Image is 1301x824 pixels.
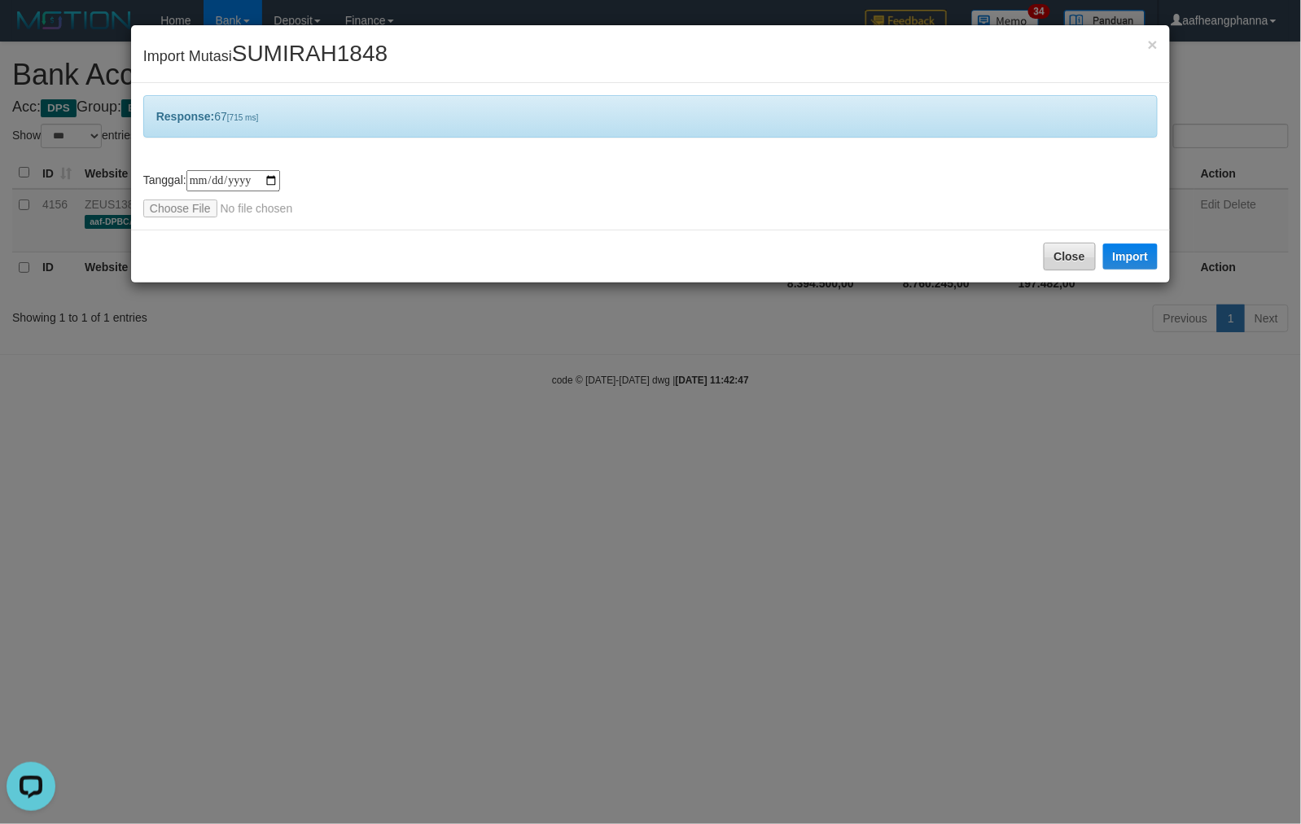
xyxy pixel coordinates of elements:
[1044,243,1096,270] button: Close
[143,48,388,64] span: Import Mutasi
[156,110,215,123] b: Response:
[143,95,1158,138] div: 67
[1148,36,1158,53] button: Close
[227,113,258,122] span: [715 ms]
[143,170,1158,217] div: Tanggal:
[7,7,55,55] button: Open LiveChat chat widget
[1148,35,1158,54] span: ×
[232,41,388,66] span: SUMIRAH1848
[1103,243,1159,270] button: Import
